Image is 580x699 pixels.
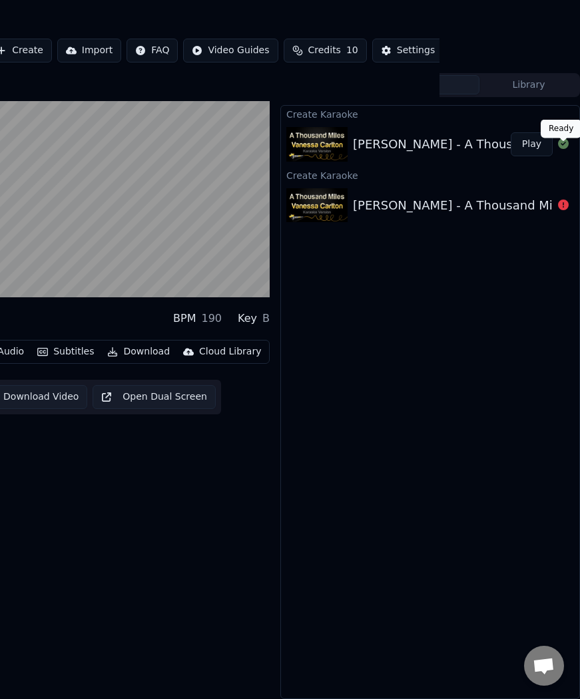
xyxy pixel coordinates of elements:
button: Library [479,75,578,94]
button: Credits10 [284,39,367,63]
div: [PERSON_NAME] - A Thousand Miles [353,196,569,215]
div: Cloud Library [199,345,261,358]
button: Settings [372,39,443,63]
div: Create Karaoke [281,106,579,122]
div: [PERSON_NAME] - A Thousand Miles [353,135,569,154]
button: Play [511,132,553,156]
button: Open Dual Screen [93,385,216,409]
button: Subtitles [32,343,99,361]
button: FAQ [127,39,178,63]
div: Create Karaoke [281,167,579,183]
button: Import [57,39,121,63]
button: Video Guides [183,39,278,63]
div: Open chat [524,646,564,686]
span: Credits [308,44,341,57]
div: B [262,311,270,327]
div: BPM [173,311,196,327]
div: Settings [397,44,435,57]
div: Key [238,311,257,327]
span: 10 [346,44,358,57]
div: 190 [201,311,222,327]
button: Download [102,343,175,361]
